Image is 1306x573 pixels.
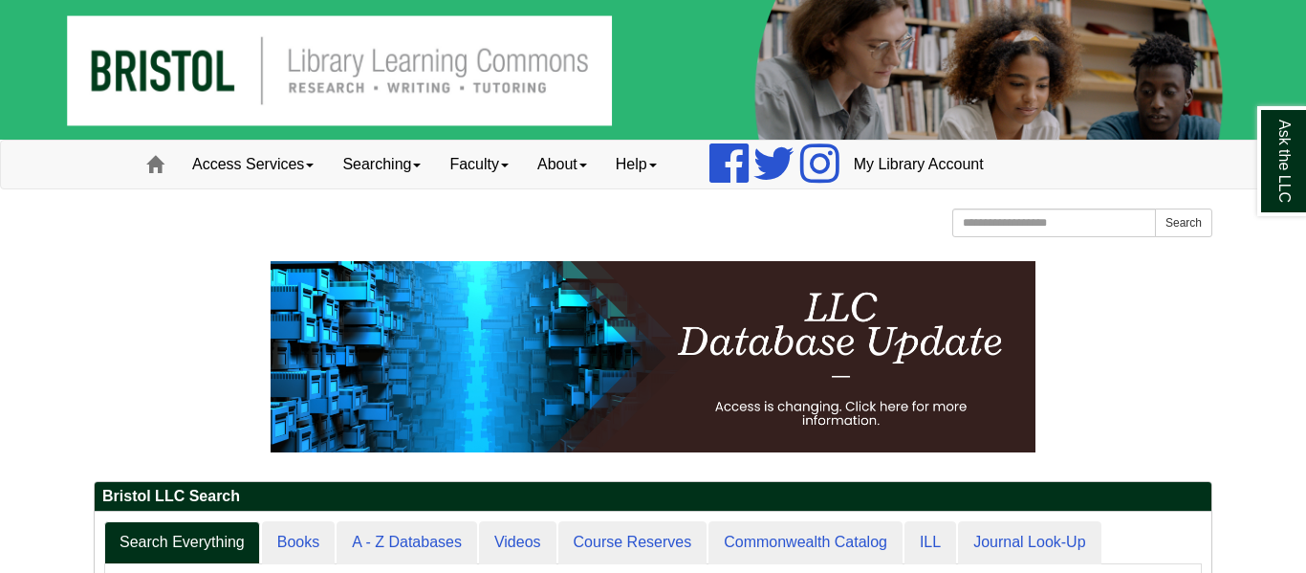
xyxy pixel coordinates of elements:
a: A - Z Databases [337,521,477,564]
a: Journal Look-Up [958,521,1100,564]
a: About [523,141,601,188]
a: Commonwealth Catalog [708,521,903,564]
a: Searching [328,141,435,188]
a: Videos [479,521,556,564]
a: Help [601,141,671,188]
a: Books [262,521,335,564]
a: Faculty [435,141,523,188]
button: Search [1155,209,1212,237]
a: ILL [904,521,956,564]
a: Course Reserves [558,521,707,564]
h2: Bristol LLC Search [95,482,1211,512]
a: Search Everything [104,521,260,564]
img: HTML tutorial [271,261,1035,452]
a: My Library Account [839,141,998,188]
a: Access Services [178,141,328,188]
